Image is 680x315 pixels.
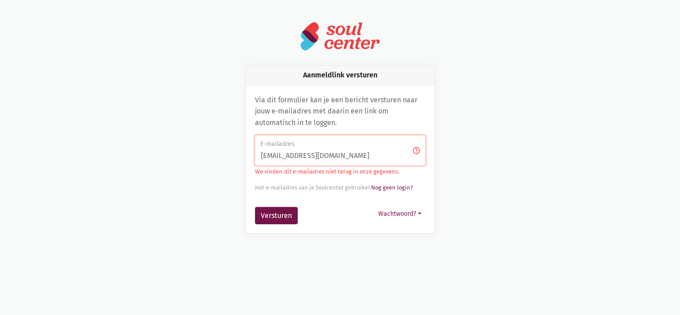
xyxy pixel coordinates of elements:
[300,21,380,51] img: logo-soulcenter-full.svg
[255,183,425,192] div: Het e-mailadres van je Soulcenter gebruiker.
[260,139,419,149] label: E-mailadres
[246,66,434,85] div: Aanmeldlink versturen
[255,167,425,176] p: We vinden dit e-mailadres niet terug in onze gegevens.
[374,207,425,221] button: Wachtwoord?
[255,94,425,129] p: Via dit formulier kan je een bericht versturen naar jouw e-mailadres met daarin een link om autom...
[255,135,425,224] form: Aanmeldlink versturen
[371,184,413,191] a: Nog geen login?
[255,207,298,225] button: Versturen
